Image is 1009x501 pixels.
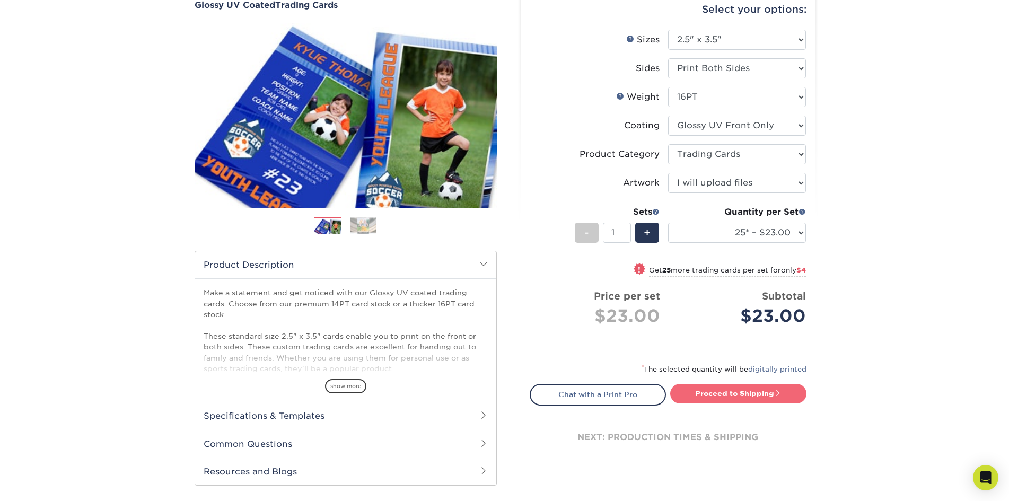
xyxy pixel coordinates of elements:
[649,266,806,277] small: Get more trading cards per set for
[676,303,806,329] div: $23.00
[195,458,496,485] h2: Resources and Blogs
[642,365,806,373] small: The selected quantity will be
[624,119,660,132] div: Coating
[623,177,660,189] div: Artwork
[530,406,806,469] div: next: production times & shipping
[644,225,651,241] span: +
[594,290,660,302] strong: Price per set
[662,266,671,274] strong: 25
[626,33,660,46] div: Sizes
[616,91,660,103] div: Weight
[195,251,496,278] h2: Product Description
[638,264,641,275] span: !
[584,225,589,241] span: -
[350,217,376,234] img: Trading Cards 02
[314,217,341,236] img: Trading Cards 01
[195,430,496,458] h2: Common Questions
[204,287,488,417] p: Make a statement and get noticed with our Glossy UV coated trading cards. Choose from our premium...
[580,148,660,161] div: Product Category
[3,469,90,497] iframe: Google Customer Reviews
[668,206,806,218] div: Quantity per Set
[973,465,998,490] div: Open Intercom Messenger
[538,303,660,329] div: $23.00
[636,62,660,75] div: Sides
[670,384,806,403] a: Proceed to Shipping
[325,379,366,393] span: show more
[575,206,660,218] div: Sets
[748,365,806,373] a: digitally printed
[781,266,806,274] span: only
[796,266,806,274] span: $4
[195,402,496,429] h2: Specifications & Templates
[530,384,666,405] a: Chat with a Print Pro
[195,11,497,220] img: Glossy UV Coated 01
[762,290,806,302] strong: Subtotal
